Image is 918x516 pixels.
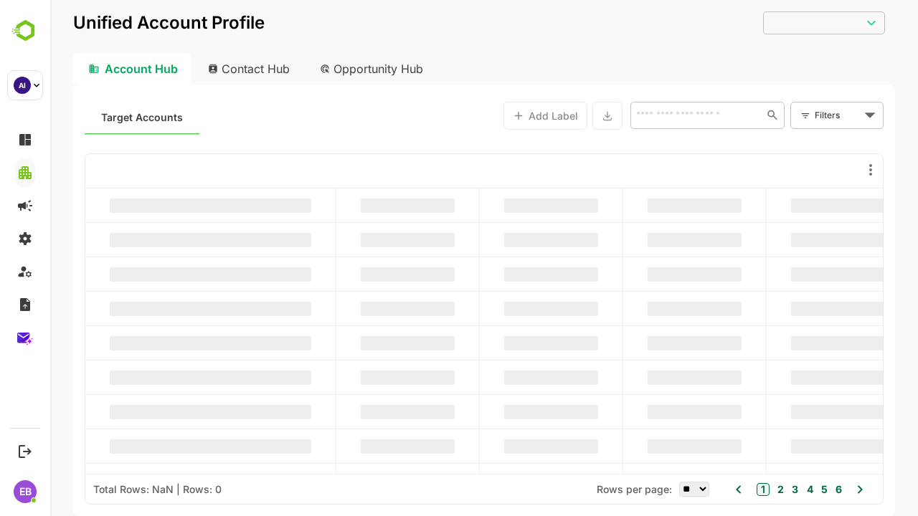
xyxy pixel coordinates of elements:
[51,108,133,127] span: Known accounts you’ve identified to target - imported from CRM, Offline upload, or promoted from ...
[14,480,37,503] div: EB
[43,483,171,495] div: Total Rows: NaN | Rows: 0
[753,482,763,497] button: 4
[767,482,777,497] button: 5
[546,483,622,495] span: Rows per page:
[763,100,833,130] div: Filters
[23,53,141,85] div: Account Hub
[738,482,748,497] button: 3
[765,107,810,123] div: Filters
[23,14,214,32] p: Unified Account Profile
[453,102,537,130] button: Add Label
[706,483,719,496] button: 1
[14,77,31,94] div: AI
[258,53,386,85] div: Opportunity Hub
[146,53,252,85] div: Contact Hub
[542,102,572,130] button: Export the selected data as CSV
[713,10,835,35] div: ​
[7,17,44,44] img: BambooboxLogoMark.f1c84d78b4c51b1a7b5f700c9845e183.svg
[15,441,34,461] button: Logout
[782,482,792,497] button: 6
[724,482,734,497] button: 2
